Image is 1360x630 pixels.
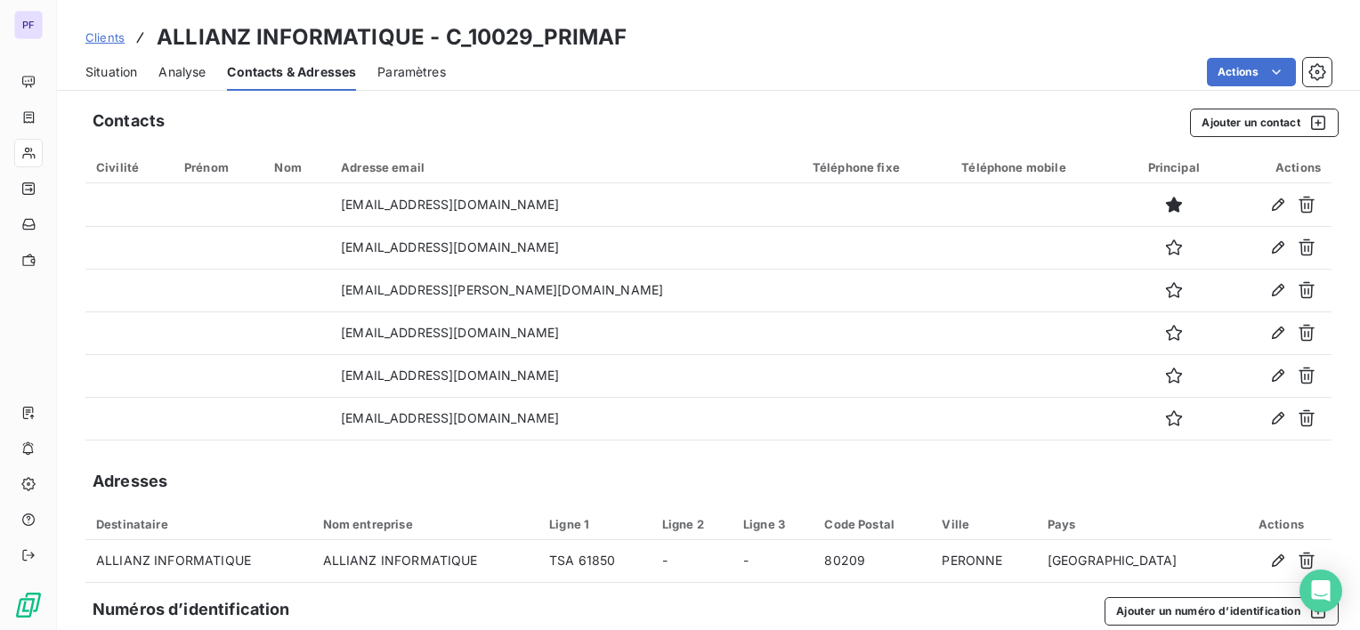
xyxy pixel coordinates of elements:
[652,540,733,583] td: -
[824,517,920,531] div: Code Postal
[814,540,931,583] td: 80209
[341,160,791,174] div: Adresse email
[377,63,446,81] span: Paramètres
[330,311,802,354] td: [EMAIL_ADDRESS][DOMAIN_NAME]
[85,30,125,44] span: Clients
[1190,109,1339,137] button: Ajouter un contact
[549,517,640,531] div: Ligne 1
[157,21,627,53] h3: ALLIANZ INFORMATIQUE - C_10029_PRIMAF
[743,517,803,531] div: Ligne 3
[813,160,941,174] div: Téléphone fixe
[942,517,1025,531] div: Ville
[1207,58,1296,86] button: Actions
[662,517,722,531] div: Ligne 2
[1134,160,1213,174] div: Principal
[1235,160,1321,174] div: Actions
[931,540,1036,583] td: PERONNE
[323,517,529,531] div: Nom entreprise
[312,540,539,583] td: ALLIANZ INFORMATIQUE
[330,354,802,397] td: [EMAIL_ADDRESS][DOMAIN_NAME]
[85,540,312,583] td: ALLIANZ INFORMATIQUE
[538,540,651,583] td: TSA 61850
[1037,540,1231,583] td: [GEOGRAPHIC_DATA]
[96,517,302,531] div: Destinataire
[1299,569,1342,612] div: Open Intercom Messenger
[14,11,43,39] div: PF
[227,63,356,81] span: Contacts & Adresses
[93,469,167,494] h5: Adresses
[330,183,802,226] td: [EMAIL_ADDRESS][DOMAIN_NAME]
[733,540,814,583] td: -
[961,160,1113,174] div: Téléphone mobile
[14,591,43,619] img: Logo LeanPay
[85,63,137,81] span: Situation
[1105,597,1339,626] button: Ajouter un numéro d’identification
[93,109,165,133] h5: Contacts
[330,269,802,311] td: [EMAIL_ADDRESS][PERSON_NAME][DOMAIN_NAME]
[85,28,125,46] a: Clients
[96,160,163,174] div: Civilité
[184,160,253,174] div: Prénom
[158,63,206,81] span: Analyse
[330,226,802,269] td: [EMAIL_ADDRESS][DOMAIN_NAME]
[93,597,290,622] h5: Numéros d’identification
[274,160,320,174] div: Nom
[1048,517,1220,531] div: Pays
[330,397,802,440] td: [EMAIL_ADDRESS][DOMAIN_NAME]
[1242,517,1321,531] div: Actions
